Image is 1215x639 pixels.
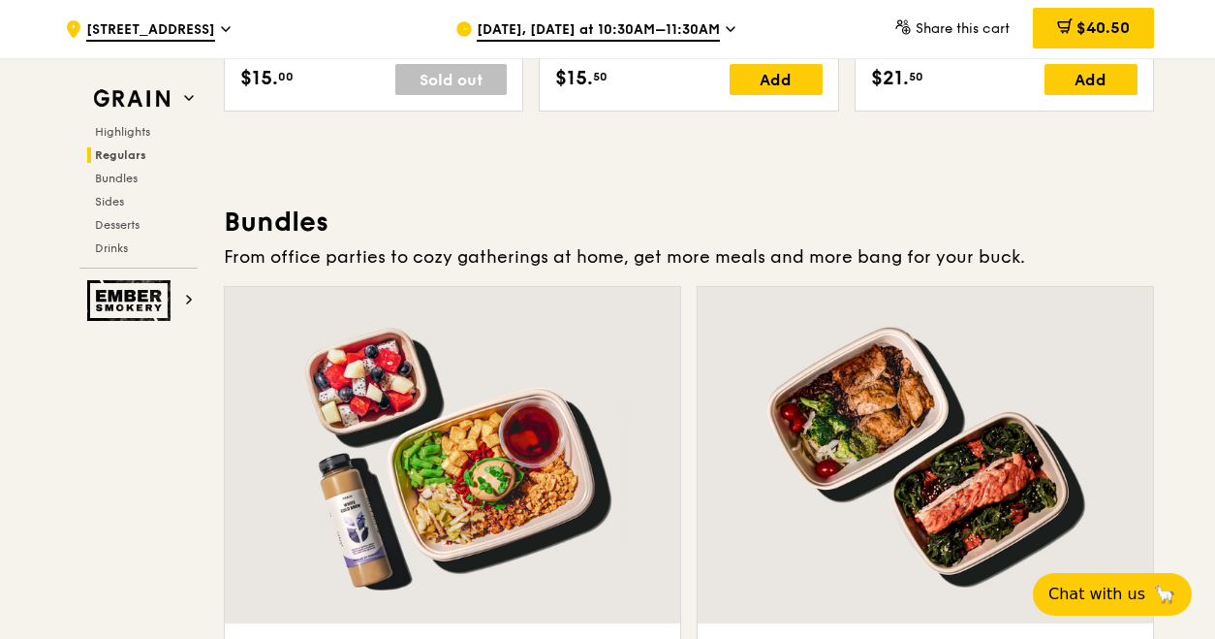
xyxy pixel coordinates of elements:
[87,280,176,321] img: Ember Smokery web logo
[477,20,720,42] span: [DATE], [DATE] at 10:30AM–11:30AM
[1076,18,1130,37] span: $40.50
[278,69,294,84] span: 00
[86,20,215,42] span: [STREET_ADDRESS]
[871,64,909,93] span: $21.
[224,243,1154,271] div: From office parties to cozy gatherings at home, get more meals and more bang for your buck.
[909,69,923,84] span: 50
[95,148,146,162] span: Regulars
[95,172,138,185] span: Bundles
[240,64,278,93] span: $15.
[593,69,607,84] span: 50
[95,195,124,208] span: Sides
[730,64,823,95] div: Add
[95,241,128,255] span: Drinks
[87,81,176,116] img: Grain web logo
[224,205,1154,240] h3: Bundles
[1033,573,1192,616] button: Chat with us🦙
[1048,583,1145,606] span: Chat with us
[95,125,150,139] span: Highlights
[1044,64,1137,95] div: Add
[916,20,1010,37] span: Share this cart
[1153,583,1176,606] span: 🦙
[395,64,507,95] div: Sold out
[555,64,593,93] span: $15.
[95,218,140,232] span: Desserts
